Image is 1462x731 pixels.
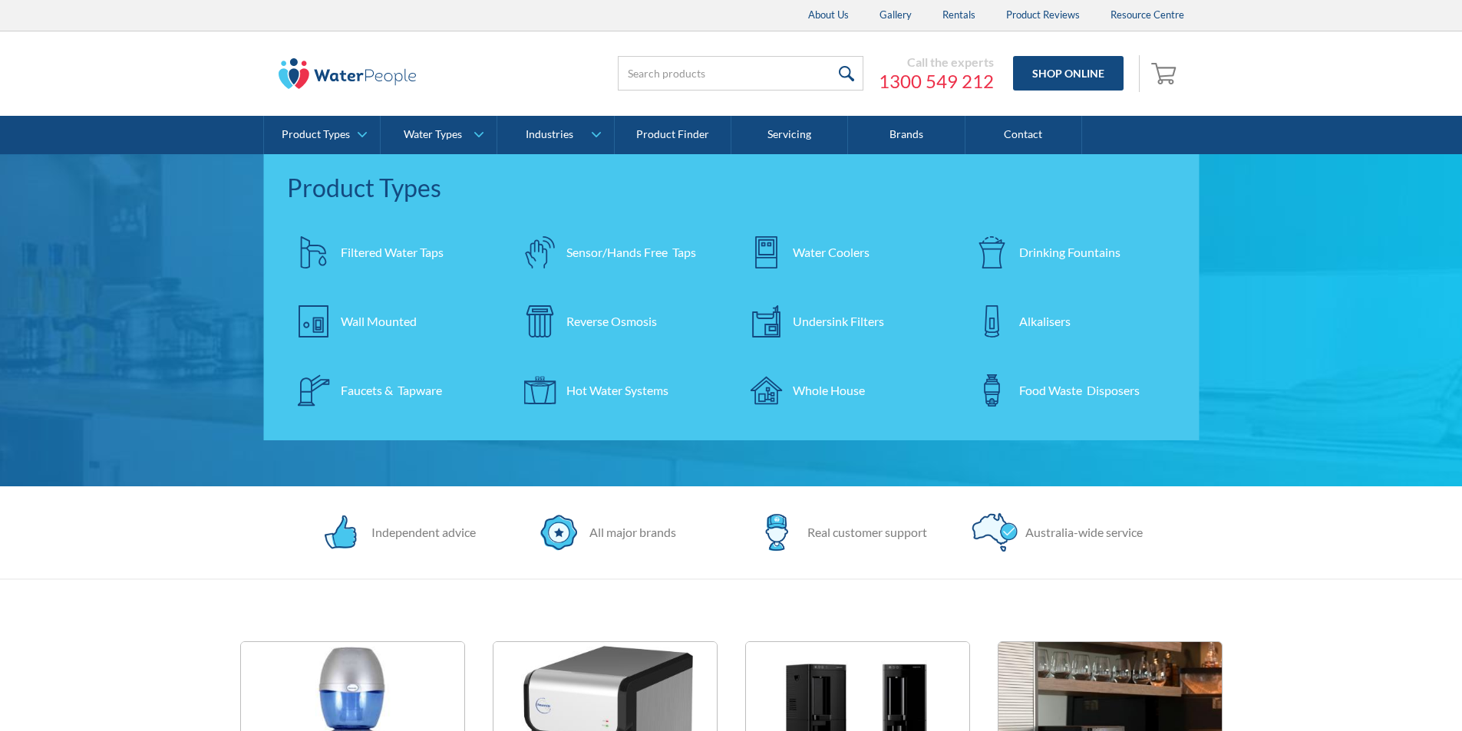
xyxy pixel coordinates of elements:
a: Whole House [739,364,950,417]
div: Product Types [287,170,1177,206]
a: Hot Water Systems [513,364,724,417]
div: Alkalisers [1019,312,1071,331]
nav: Product Types [264,154,1200,440]
div: Real customer support [800,523,927,542]
div: Wall Mounted [341,312,417,331]
div: Independent advice [364,523,476,542]
iframe: podium webchat widget bubble [1309,654,1462,731]
a: Undersink Filters [739,295,950,348]
div: Faucets & Tapware [341,381,442,400]
div: Hot Water Systems [566,381,668,400]
a: Product Finder [615,116,731,154]
img: The Water People [279,58,417,89]
a: 1300 549 212 [879,70,994,93]
div: Water Types [404,128,462,141]
a: Servicing [731,116,848,154]
a: Product Types [264,116,380,154]
div: Water Coolers [793,243,870,262]
input: Search products [618,56,863,91]
a: Water Coolers [739,226,950,279]
img: shopping cart [1151,61,1180,85]
div: Australia-wide service [1018,523,1143,542]
div: Industries [526,128,573,141]
a: Faucets & Tapware [287,364,498,417]
a: Alkalisers [965,295,1177,348]
a: Food Waste Disposers [965,364,1177,417]
div: All major brands [582,523,676,542]
a: Contact [965,116,1082,154]
a: Open empty cart [1147,55,1184,92]
div: Call the experts [879,54,994,70]
div: Drinking Fountains [1019,243,1120,262]
div: Undersink Filters [793,312,884,331]
div: Sensor/Hands Free Taps [566,243,696,262]
div: Reverse Osmosis [566,312,657,331]
a: Brands [848,116,965,154]
a: Shop Online [1013,56,1124,91]
div: Whole House [793,381,865,400]
a: Drinking Fountains [965,226,1177,279]
a: Reverse Osmosis [513,295,724,348]
a: Wall Mounted [287,295,498,348]
a: Industries [497,116,613,154]
a: Filtered Water Taps [287,226,498,279]
a: Sensor/Hands Free Taps [513,226,724,279]
a: Water Types [381,116,497,154]
div: Product Types [282,128,350,141]
iframe: podium webchat widget prompt [1201,489,1462,673]
div: Food Waste Disposers [1019,381,1140,400]
div: Filtered Water Taps [341,243,444,262]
